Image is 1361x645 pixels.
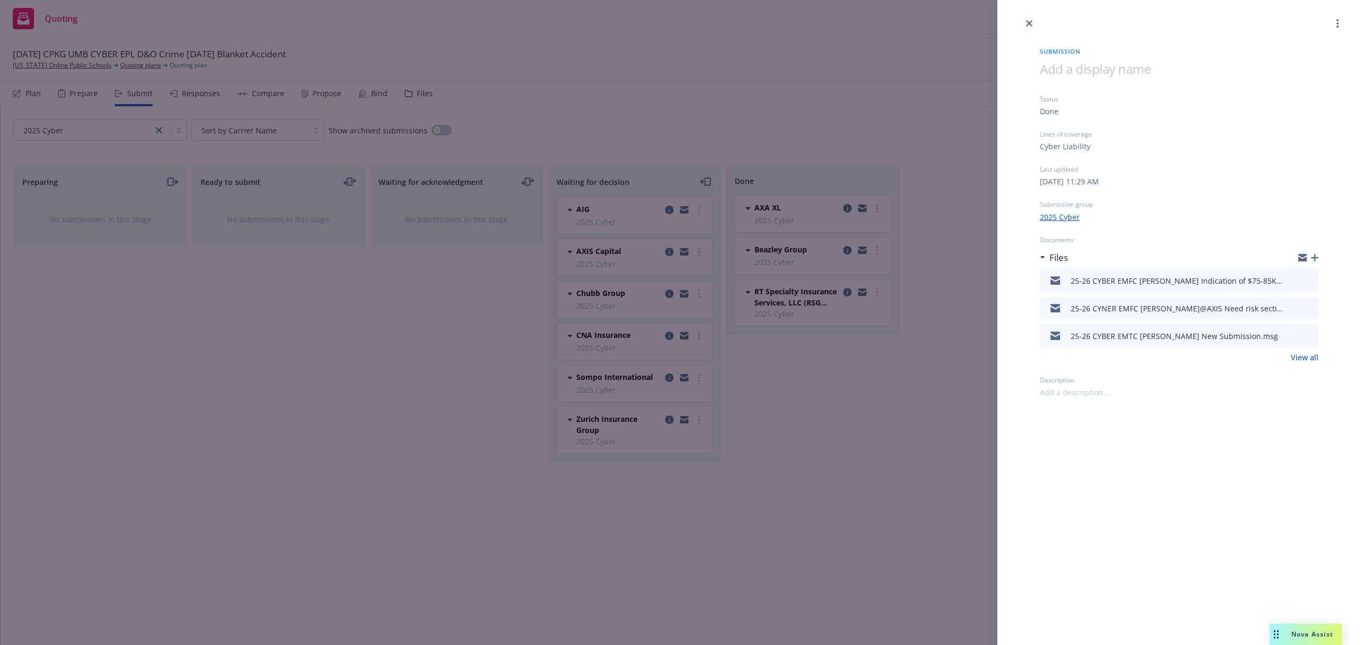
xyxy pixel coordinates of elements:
[1305,329,1314,342] button: preview file
[1071,330,1278,342] div: 25-26 CYBER EMTC [PERSON_NAME] New Submission.msg
[1071,275,1283,286] div: 25-26 CYBER EMFC [PERSON_NAME] Indication of $75-85K.msg
[1040,130,1318,139] div: Lines of coverage
[1040,235,1318,244] div: Documents
[1291,352,1318,363] a: View all
[1040,176,1099,187] div: [DATE] 11:29 AM
[1040,141,1090,152] div: Cyber Liability
[1288,302,1296,315] button: download file
[1305,302,1314,315] button: preview file
[1040,200,1318,209] div: Submission group
[1040,251,1068,265] div: Files
[1288,274,1296,287] button: download file
[1331,17,1344,30] a: more
[1023,17,1036,30] a: close
[1040,165,1318,174] div: Last updated
[1040,376,1318,385] div: Description
[1040,211,1080,223] a: 2025 Cyber
[1270,624,1283,645] div: Drag to move
[1049,251,1068,265] h3: Files
[1270,624,1342,645] button: Nova Assist
[1040,106,1058,117] div: Done
[1291,630,1333,639] span: Nova Assist
[1288,329,1296,342] button: download file
[1305,274,1314,287] button: preview file
[1071,303,1283,314] div: 25-26 CYNER EMFC [PERSON_NAME]@AXIS Need risk section completed.msg
[1040,95,1318,104] div: Status
[1040,47,1318,56] span: Submission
